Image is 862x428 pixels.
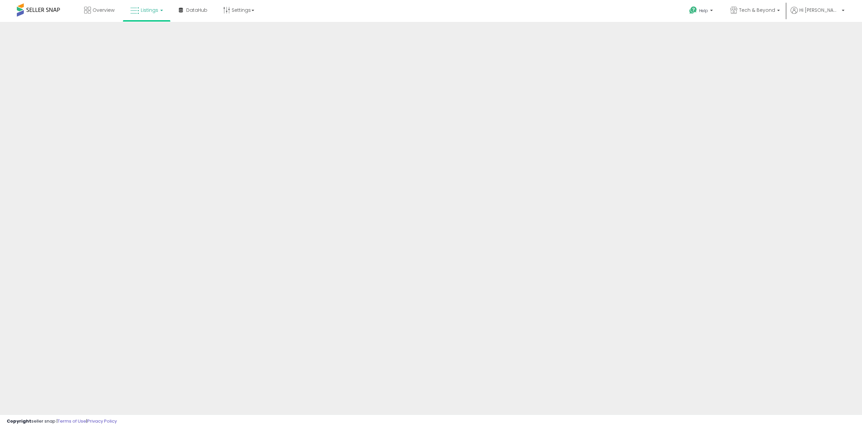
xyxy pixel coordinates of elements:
[699,8,708,13] span: Help
[141,7,158,13] span: Listings
[739,7,775,13] span: Tech & Beyond
[93,7,114,13] span: Overview
[684,1,720,22] a: Help
[799,7,840,13] span: Hi [PERSON_NAME]
[689,6,697,14] i: Get Help
[791,7,844,22] a: Hi [PERSON_NAME]
[186,7,207,13] span: DataHub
